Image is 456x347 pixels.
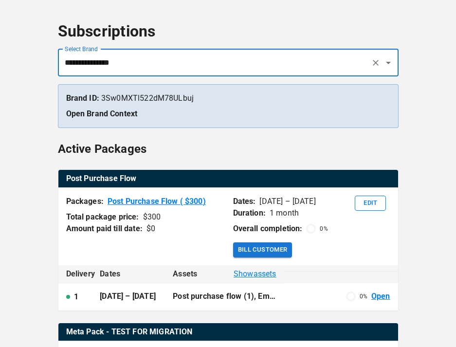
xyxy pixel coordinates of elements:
td: [DATE] – [DATE] [92,283,165,311]
p: [DATE] – [DATE] [259,196,315,207]
p: 1 [74,291,78,303]
label: Select Brand [65,45,98,53]
a: Post Purchase Flow ( $300) [108,196,206,207]
p: Post purchase flow (1), Email setup (1) [173,291,276,302]
table: active packages table [58,323,398,341]
h4: Subscriptions [58,22,399,41]
span: Show assets [234,268,276,280]
p: 1 month [270,207,299,219]
p: Packages: [66,196,104,207]
p: 0 % [360,292,367,301]
th: Meta Pack - TEST FOR MIGRATION [58,323,398,341]
a: Open [371,291,390,302]
p: Duration: [233,207,266,219]
p: Dates: [233,196,256,207]
th: Delivery [58,265,92,283]
table: active packages table [58,170,398,188]
p: 3Sw0MXTl522dM78ULbuj [66,92,390,104]
h6: Active Packages [58,140,147,158]
strong: Brand ID: [66,93,99,103]
a: Open Brand Context [66,109,138,118]
p: 0 % [320,224,328,233]
th: Post Purchase Flow [58,170,398,188]
p: Amount paid till date: [66,223,143,235]
p: Overall completion: [233,223,303,235]
button: Edit [355,196,386,211]
div: $ 0 [146,223,155,235]
p: Total package price: [66,211,139,223]
button: Bill Customer [233,242,292,257]
div: Assets [173,268,276,280]
button: Clear [369,56,383,70]
th: Dates [92,265,165,283]
button: Open [382,56,395,70]
div: $ 300 [143,211,161,223]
